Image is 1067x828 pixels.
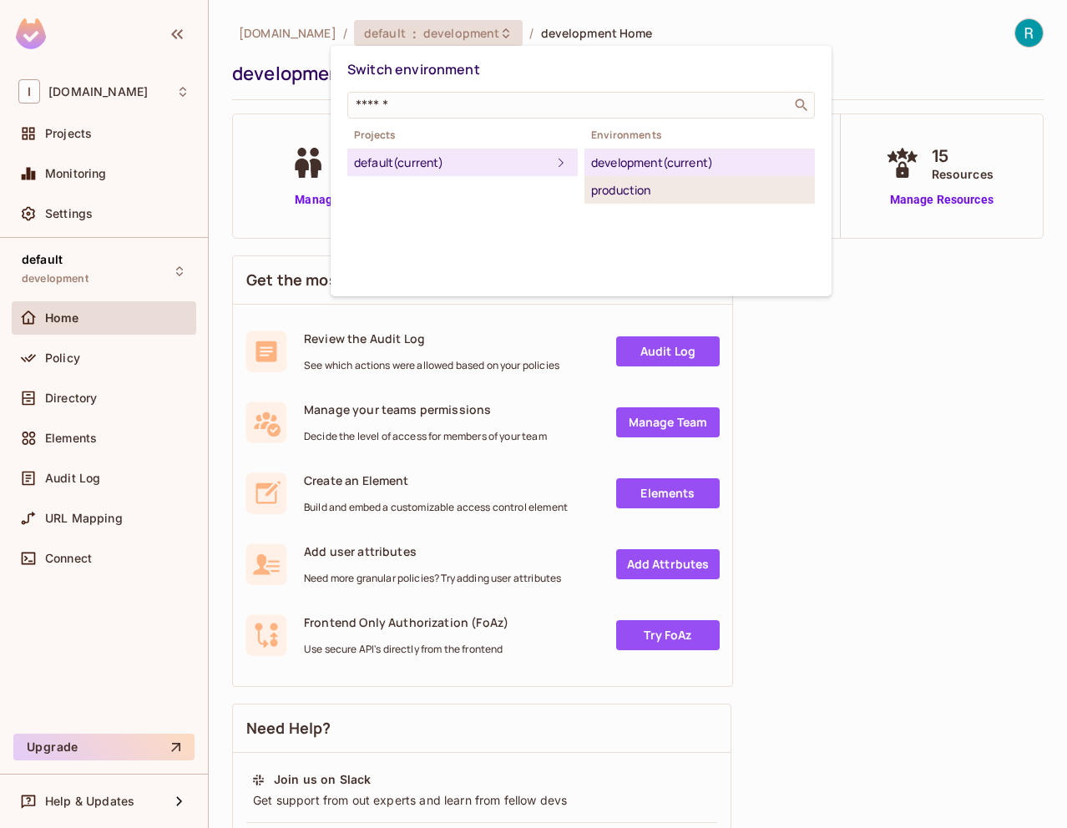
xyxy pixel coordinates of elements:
span: Projects [347,129,578,142]
span: Environments [584,129,815,142]
span: Switch environment [347,60,480,78]
div: default (current) [354,153,551,173]
div: production [591,180,808,200]
div: development (current) [591,153,808,173]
